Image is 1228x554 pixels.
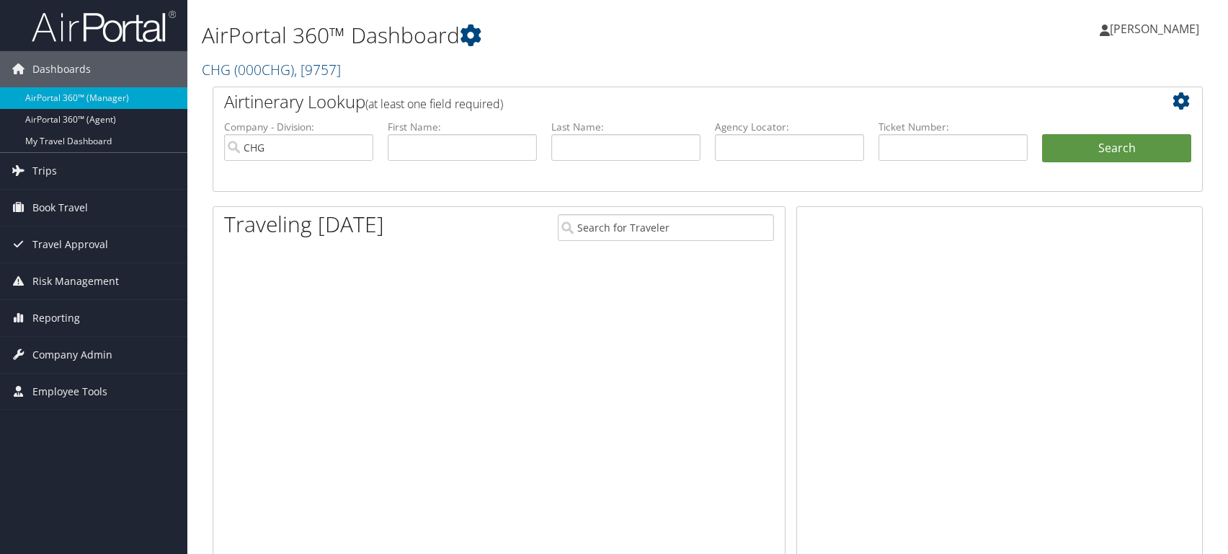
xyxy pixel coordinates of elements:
span: Reporting [32,300,80,336]
img: airportal-logo.png [32,9,176,43]
span: Trips [32,153,57,189]
span: (at least one field required) [365,96,503,112]
button: Search [1042,134,1191,163]
h2: Airtinerary Lookup [224,89,1109,114]
label: Last Name: [551,120,700,134]
label: Company - Division: [224,120,373,134]
h1: Traveling [DATE] [224,209,384,239]
span: Book Travel [32,190,88,226]
span: Travel Approval [32,227,108,263]
span: [PERSON_NAME] [1110,21,1199,37]
a: [PERSON_NAME] [1100,7,1214,50]
label: Agency Locator: [715,120,864,134]
span: Dashboards [32,51,91,87]
span: , [ 9757 ] [294,60,341,79]
span: Company Admin [32,337,112,373]
a: CHG [202,60,341,79]
input: Search for Traveler [558,214,775,241]
span: Employee Tools [32,374,107,410]
label: First Name: [388,120,537,134]
span: ( 000CHG ) [234,60,294,79]
span: Risk Management [32,263,119,299]
label: Ticket Number: [878,120,1028,134]
h1: AirPortal 360™ Dashboard [202,20,876,50]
